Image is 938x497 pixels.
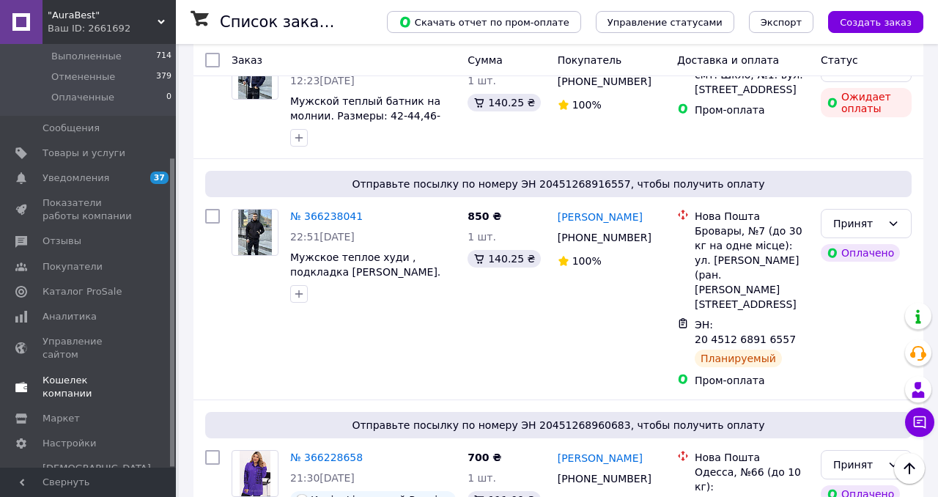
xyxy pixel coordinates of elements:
span: Статус [821,54,858,66]
a: Создать заказ [813,15,923,27]
span: 714 [156,50,171,63]
div: смт. Шкло, №1: вул. [STREET_ADDRESS] [695,67,809,97]
span: 1 шт. [468,231,496,243]
div: Нова Пошта [695,209,809,224]
span: Управление статусами [608,17,723,28]
span: Скачать отчет по пром-оплате [399,15,569,29]
span: 100% [572,255,602,267]
span: [PHONE_NUMBER] [558,76,651,87]
div: Принят [833,457,882,473]
a: Мужской теплый батник на молнии. Размеры: 42-44,46-48, 50-52, 54-56; [PERSON_NAME], 50/52 [290,95,440,151]
span: 1 шт. [468,75,496,86]
span: 1 шт. [468,472,496,484]
span: [PHONE_NUMBER] [558,473,651,485]
a: [PERSON_NAME] [558,451,643,465]
span: Показатели работы компании [43,196,136,223]
span: Отмененные [51,70,115,84]
span: ЭН: 20 4512 6891 6557 [695,319,796,345]
span: Кошелек компании [43,374,136,400]
div: Пром-оплата [695,373,809,388]
div: Нова Пошта [695,450,809,465]
div: Оплачено [821,244,900,262]
a: Мужское теплое худи , подкладка [PERSON_NAME]. Размеры: 42-44, 46-48 ,50-52, 54-56; Черный, 46/48 [290,251,449,307]
span: Создать заказ [840,17,912,28]
button: Экспорт [749,11,813,33]
span: 700 ₴ [468,452,501,463]
button: Управление статусами [596,11,734,33]
div: Бровары, №7 (до 30 кг на одне місце): ул. [PERSON_NAME] (ран. [PERSON_NAME][STREET_ADDRESS] [695,224,809,312]
a: Фото товару [232,450,278,497]
span: Доставка и оплата [677,54,779,66]
span: Отзывы [43,235,81,248]
div: 140.25 ₴ [468,250,541,268]
div: 140.25 ₴ [468,94,541,111]
span: Выполненные [51,50,122,63]
img: Фото товару [238,54,273,99]
span: 850 ₴ [468,210,501,222]
span: Каталог ProSale [43,285,122,298]
div: Ваш ID: 2661692 [48,22,176,35]
span: Отправьте посылку по номеру ЭН 20451268960683, чтобы получить оплату [211,418,906,432]
span: Покупатель [558,54,622,66]
span: Настройки [43,437,96,450]
span: Товары и услуги [43,147,125,160]
span: Управление сайтом [43,335,136,361]
div: Принят [833,216,882,232]
a: № 366238041 [290,210,363,222]
span: Сообщения [43,122,100,135]
a: № 366228658 [290,452,363,463]
span: Маркет [43,412,80,425]
span: Экспорт [761,17,802,28]
span: 21:30[DATE] [290,472,355,484]
span: 0 [166,91,171,104]
div: Ожидает оплаты [821,88,912,117]
button: Создать заказ [828,11,923,33]
span: "AuraBest" [48,9,158,22]
span: Сумма [468,54,503,66]
span: Оплаченные [51,91,114,104]
span: 22:51[DATE] [290,231,355,243]
a: Фото товару [232,209,278,256]
img: Фото товару [240,451,270,496]
span: [PHONE_NUMBER] [558,232,651,243]
img: Фото товару [238,210,273,255]
a: [PERSON_NAME] [558,210,643,224]
h1: Список заказов [220,13,346,31]
div: Пром-оплата [695,103,809,117]
span: Отправьте посылку по номеру ЭН 20451268916557, чтобы получить оплату [211,177,906,191]
span: Покупатели [43,260,103,273]
span: 37 [150,172,169,184]
button: Скачать отчет по пром-оплате [387,11,581,33]
span: Аналитика [43,310,97,323]
span: Уведомления [43,172,109,185]
button: Наверх [894,453,925,484]
a: Фото товару [232,53,278,100]
div: Планируемый [695,350,782,367]
button: Чат с покупателем [905,408,934,437]
span: Заказ [232,54,262,66]
span: 100% [572,99,602,111]
span: 12:23[DATE] [290,75,355,86]
span: 379 [156,70,171,84]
